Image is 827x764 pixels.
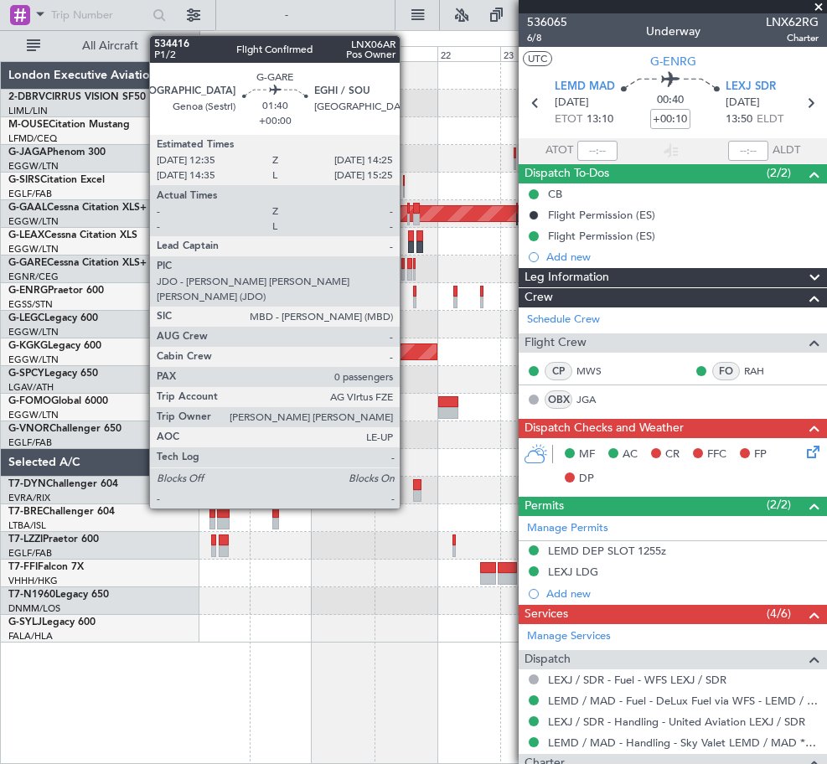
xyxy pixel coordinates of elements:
div: LEXJ LDG [548,565,598,579]
span: 00:40 [657,92,684,109]
a: Manage Services [527,628,611,645]
input: Trip Number [51,3,147,28]
div: 22 [437,46,500,61]
div: 20 [312,46,375,61]
span: 6/8 [527,31,567,45]
span: (2/2) [767,496,791,514]
a: LEMD / MAD - Handling - Sky Valet LEMD / MAD **MY HANDLING** [548,736,819,750]
div: Add new [546,586,819,601]
div: 21 [375,46,437,61]
a: LFMD/CEQ [8,132,57,145]
button: UTC [523,51,552,66]
span: FP [754,447,767,463]
span: Permits [525,497,564,516]
span: Dispatch [525,650,571,669]
a: EGGW/LTN [8,243,59,256]
span: G-KGKG [8,341,48,351]
span: G-VNOR [8,424,49,434]
span: (4/6) [767,605,791,622]
input: --:-- [577,141,618,161]
span: Flight Crew [525,333,587,353]
a: G-SIRSCitation Excel [8,175,105,185]
span: G-SIRS [8,175,40,185]
a: G-VNORChallenger 650 [8,424,121,434]
a: VHHH/HKG [8,575,58,587]
a: LTBA/ISL [8,519,46,532]
span: G-GAAL [8,203,47,213]
a: LEXJ / SDR - Fuel - WFS LEXJ / SDR [548,673,726,687]
a: EGGW/LTN [8,215,59,228]
a: G-SPCYLegacy 650 [8,369,98,379]
span: AC [623,447,638,463]
a: LEMD / MAD - Fuel - DeLux Fuel via WFS - LEMD / MAD [548,694,819,708]
div: CB [548,187,562,201]
a: LIML/LIN [8,105,48,117]
span: G-JAGA [8,147,47,157]
span: T7-FFI [8,562,38,572]
span: G-FOMO [8,396,51,406]
span: Leg Information [525,268,609,287]
span: T7-LZZI [8,534,43,545]
span: 13:50 [726,111,752,128]
a: MWS [576,364,614,379]
span: G-GARE [8,258,47,268]
a: EGGW/LTN [8,354,59,366]
span: ALDT [773,142,800,159]
span: G-SYLJ [8,617,42,627]
span: Dispatch Checks and Weather [525,419,684,438]
a: G-JAGAPhenom 300 [8,147,106,157]
a: G-LEAXCessna Citation XLS [8,230,137,240]
span: T7-BRE [8,507,43,517]
a: FALA/HLA [8,630,53,643]
span: All Aircraft [44,40,177,52]
span: CR [665,447,680,463]
div: [DATE] [203,34,231,48]
span: ATOT [545,142,573,159]
a: EGSS/STN [8,298,53,311]
span: FFC [707,447,726,463]
a: EVRA/RIX [8,492,50,504]
span: ELDT [757,111,783,128]
a: T7-N1960Legacy 650 [8,590,109,600]
a: Manage Permits [527,520,608,537]
span: M-OUSE [8,120,49,130]
span: ETOT [555,111,582,128]
a: G-FOMOGlobal 6000 [8,396,108,406]
a: G-ENRGPraetor 600 [8,286,104,296]
span: DP [579,471,594,488]
span: Crew [525,288,553,307]
span: T7-DYN [8,479,46,489]
div: LEMD DEP SLOT 1255z [548,544,666,558]
a: G-GARECessna Citation XLS+ [8,258,147,268]
div: Flight Permission (ES) [548,229,655,243]
div: Underway [646,23,700,40]
a: EGLF/FAB [8,547,52,560]
span: Charter [766,31,819,45]
a: EGLF/FAB [8,188,52,200]
span: 536065 [527,13,567,31]
span: [DATE] [555,95,589,111]
span: LNX62RG [766,13,819,31]
div: Add new [546,250,819,264]
span: Services [525,605,568,624]
span: Dispatch To-Dos [525,164,609,183]
a: LEXJ / SDR - Handling - United Aviation LEXJ / SDR [548,715,805,729]
a: EGGW/LTN [8,160,59,173]
a: G-GAALCessna Citation XLS+ [8,203,147,213]
span: LEMD MAD [555,79,615,95]
a: DNMM/LOS [8,602,60,615]
a: EGLF/FAB [8,436,52,449]
div: 18 [187,46,250,61]
a: EGGW/LTN [8,409,59,421]
a: RAH [744,364,782,379]
a: LGAV/ATH [8,381,54,394]
a: JGA [576,392,614,407]
a: EGGW/LTN [8,326,59,338]
div: Flight Permission (ES) [548,208,655,222]
a: G-LEGCLegacy 600 [8,313,98,323]
a: EGNR/CEG [8,271,59,283]
div: CP [545,362,572,380]
button: All Aircraft [18,33,182,59]
span: G-LEAX [8,230,44,240]
span: G-LEGC [8,313,44,323]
